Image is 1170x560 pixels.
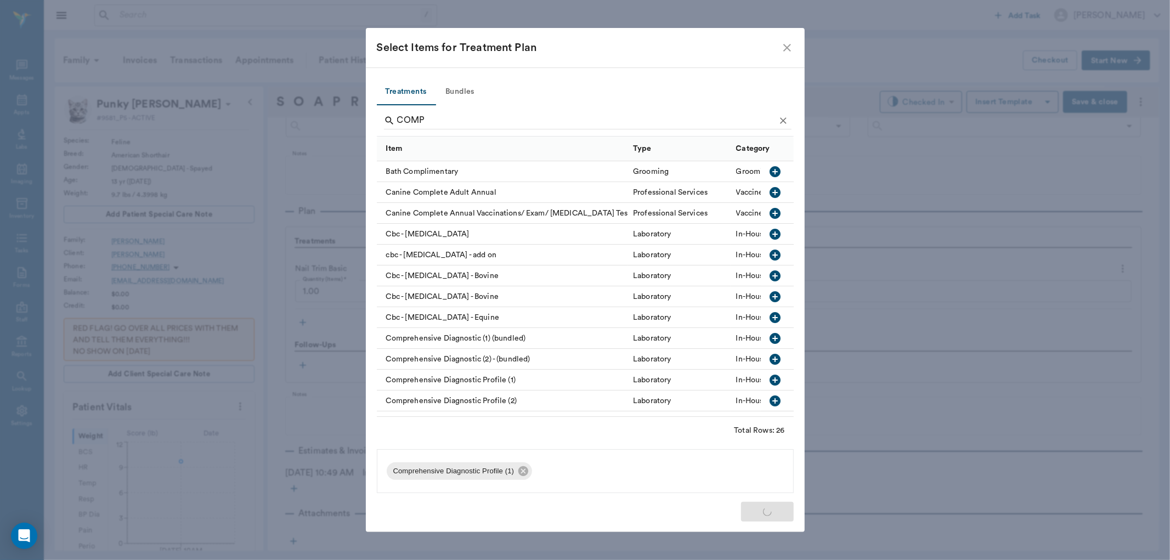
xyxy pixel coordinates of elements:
div: Comprehensive Diagnostic (2) - (bundled) [377,349,628,370]
div: Comprehensive Diagnostic Profile (1) [377,370,628,391]
div: Laboratory [633,270,671,281]
div: Laboratory [633,395,671,406]
div: In-House Lab [736,312,783,323]
div: Item [377,137,628,161]
div: Open Intercom Messenger [11,523,37,549]
div: Canine Complete Annual Vaccinations/ Exam/ [MEDICAL_DATA] Test [377,203,628,224]
div: Cbc - [MEDICAL_DATA] - Bovine [377,286,628,307]
div: In-House Lab [736,333,783,344]
div: Canine Complete Adult Annual [377,182,628,203]
div: In-House Lab [736,270,783,281]
input: Find a treatment [397,112,775,129]
div: Type [628,137,731,161]
div: In-House Lab [736,395,783,406]
div: Bath Complimentary [377,161,628,182]
div: Professional Services [633,208,708,219]
div: cbc - [MEDICAL_DATA] - add on [377,245,628,265]
div: Total Rows: 26 [734,425,784,436]
div: In-House Lab [736,354,783,365]
div: Pharmacy [633,416,667,427]
div: In-House Lab [736,250,783,261]
div: Professional Services [633,187,708,198]
div: Search [384,112,792,132]
span: Comprehensive Diagnostic Profile (1) [387,466,521,477]
div: Laboratory [633,291,671,302]
div: Laboratory [633,375,671,386]
div: Vaccine [736,187,764,198]
div: Category [736,133,770,164]
div: Ear Mite Treatment Complete [377,411,628,432]
button: Bundles [436,79,485,105]
div: Injection [736,416,767,427]
div: Comprehensive Diagnostic Profile (1) [387,462,533,480]
div: Cbc - [MEDICAL_DATA] - Bovine [377,265,628,286]
div: Type [633,133,652,164]
div: Cbc - [MEDICAL_DATA] [377,224,628,245]
div: Item [386,133,403,164]
div: Comprehensive Diagnostic (1) (bundled) [377,328,628,349]
div: In-House Lab [736,375,783,386]
div: Laboratory [633,229,671,240]
div: In-House Lab [736,291,783,302]
button: Treatments [377,79,436,105]
div: Category [731,137,903,161]
div: In-House Lab [736,229,783,240]
div: Laboratory [633,250,671,261]
div: Laboratory [633,312,671,323]
div: Laboratory [633,333,671,344]
div: Select Items for Treatment Plan [377,39,781,56]
div: Vaccine [736,208,764,219]
div: Grooming [633,166,669,177]
div: Laboratory [633,354,671,365]
button: Clear [775,112,792,129]
div: Grooming [736,166,772,177]
div: Cbc - [MEDICAL_DATA] - Equine [377,307,628,328]
div: Comprehensive Diagnostic Profile (2) [377,391,628,411]
button: close [781,41,794,54]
